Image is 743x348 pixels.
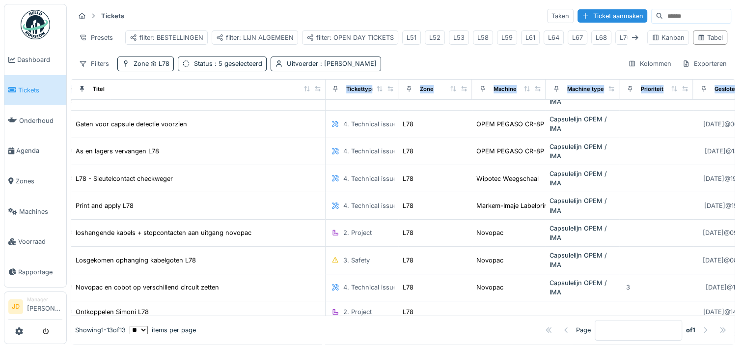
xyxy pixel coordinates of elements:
a: Tickets [4,75,66,106]
div: 4. Technical issue [343,201,397,210]
div: 4. Technical issue [343,146,397,156]
div: L61 [525,33,535,42]
div: L68 [596,33,607,42]
li: [PERSON_NAME] [27,296,62,317]
div: Titel [93,85,105,93]
div: 4. Technical issue [343,174,397,183]
div: L78 [403,119,413,129]
div: Zone [420,85,434,93]
a: Voorraad [4,227,66,257]
a: Zones [4,166,66,197]
div: filter: LIJN ALGEMEEN [216,33,294,42]
div: L58 [477,33,489,42]
div: Showing 1 - 13 of 13 [75,325,126,335]
div: Tabel [697,33,723,42]
div: filter: BESTELLINGEN [130,33,203,42]
a: Agenda [4,136,66,166]
div: L78 [403,146,413,156]
div: loshangende kabels + stopcontacten aan uitgang novopac [76,228,251,237]
div: Kanban [652,33,685,42]
div: 2. Project [343,307,372,317]
span: Machines [19,207,62,216]
div: Ontkoppelen Simoni L78 [76,307,149,317]
div: Status [194,59,262,68]
div: Novopac en cobot op verschillend circuit zetten [76,283,219,292]
div: OPEM PEGASO CR-8P [476,146,544,156]
div: items per page [130,325,196,335]
div: Losgekomen ophanging kabelgoten L78 [76,256,196,265]
span: Zones [16,176,62,186]
div: Novopac [476,256,503,265]
div: Prioriteit [641,85,663,93]
a: JD Manager[PERSON_NAME] [8,296,62,319]
div: 3 [626,283,630,292]
span: L78 [149,60,169,67]
div: As en lagers vervangen L78 [76,146,159,156]
a: Machines [4,196,66,227]
div: Capsulelijn OPEM / IMA [550,169,615,188]
div: L64 [548,33,559,42]
div: Machine [494,85,517,93]
div: L52 [429,33,440,42]
div: Capsulelijn OPEM / IMA [550,115,615,133]
div: L78 - Sleutelcontact checkweger [76,174,173,183]
div: Taken [547,9,574,23]
div: Tickettype [346,85,375,93]
div: Zone [134,59,169,68]
div: Wipotec Weegschaal [476,174,539,183]
div: L78 [403,201,413,210]
div: L53 [453,33,465,42]
div: Page [576,325,591,335]
div: Capsulelijn OPEM / IMA [550,278,615,297]
div: L78 [403,307,413,317]
a: Rapportage [4,257,66,288]
div: Kolommen [624,57,676,71]
div: OPEM PEGASO CR-8P [476,119,544,129]
div: Capsulelijn OPEM / IMA [550,196,615,215]
span: Tickets [18,86,62,95]
div: Gaten voor capsule detectie voorzien [76,119,187,129]
a: Dashboard [4,45,66,75]
div: L78 [403,174,413,183]
span: : 5 geselecteerd [213,60,262,67]
div: Presets [75,30,117,45]
span: Rapportage [18,267,62,277]
span: Agenda [16,146,62,155]
div: filter: OPEN DAY TICKETS [306,33,394,42]
div: Manager [27,296,62,303]
div: L51 [407,33,416,42]
div: Capsulelijn OPEM / IMA [550,142,615,161]
img: Badge_color-CXgf-gQk.svg [21,10,50,39]
div: L59 [501,33,513,42]
div: 4. Technical issue [343,283,397,292]
a: Onderhoud [4,105,66,136]
strong: of 1 [686,325,695,335]
div: Ticket aanmaken [578,9,647,23]
div: 3. Safety [343,256,370,265]
div: Uitvoerder [287,59,377,68]
div: Filters [75,57,113,71]
strong: Tickets [97,11,128,21]
div: 4. Technical issue [343,119,397,129]
div: L78 [403,283,413,292]
div: Novopac [476,283,503,292]
div: Markem-Imaje Labelprinter [476,201,556,210]
div: Capsulelijn OPEM / IMA [550,251,615,269]
div: Machine type [567,85,604,93]
li: JD [8,299,23,314]
div: L78 [403,228,413,237]
span: Onderhoud [19,116,62,125]
div: Capsulelijn OPEM / IMA [550,224,615,242]
div: Novopac [476,228,503,237]
div: L67 [572,33,583,42]
span: : [PERSON_NAME] [318,60,377,67]
div: Print and apply L78 [76,201,134,210]
span: Dashboard [17,55,62,64]
div: Exporteren [678,57,731,71]
div: L70 [620,33,631,42]
div: L78 [403,256,413,265]
div: 2. Project [343,228,372,237]
span: Voorraad [18,237,62,246]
